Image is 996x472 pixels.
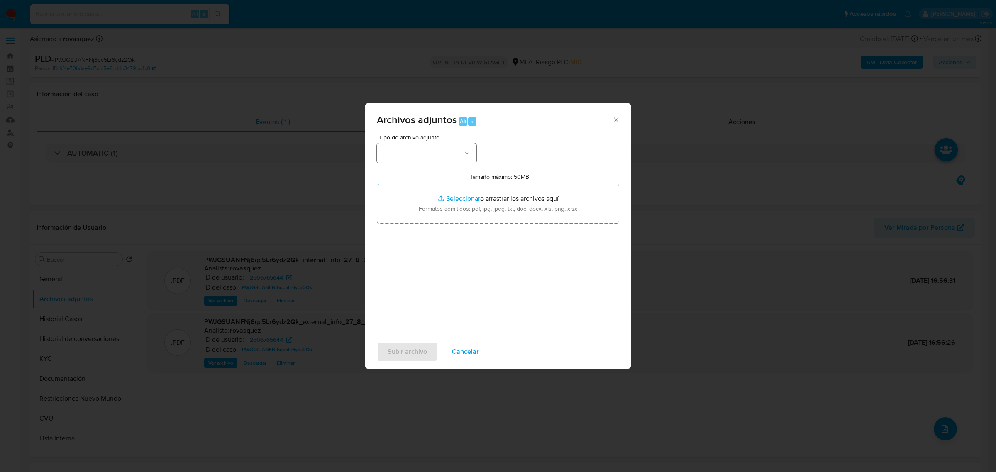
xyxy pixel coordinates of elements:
button: Cerrar [612,116,620,123]
label: Tamaño máximo: 50MB [470,173,529,180]
span: Tipo de archivo adjunto [379,134,478,140]
span: a [471,117,474,125]
span: Alt [460,117,466,125]
span: Archivos adjuntos [377,112,457,127]
span: Cancelar [452,343,479,361]
button: Cancelar [441,342,490,362]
